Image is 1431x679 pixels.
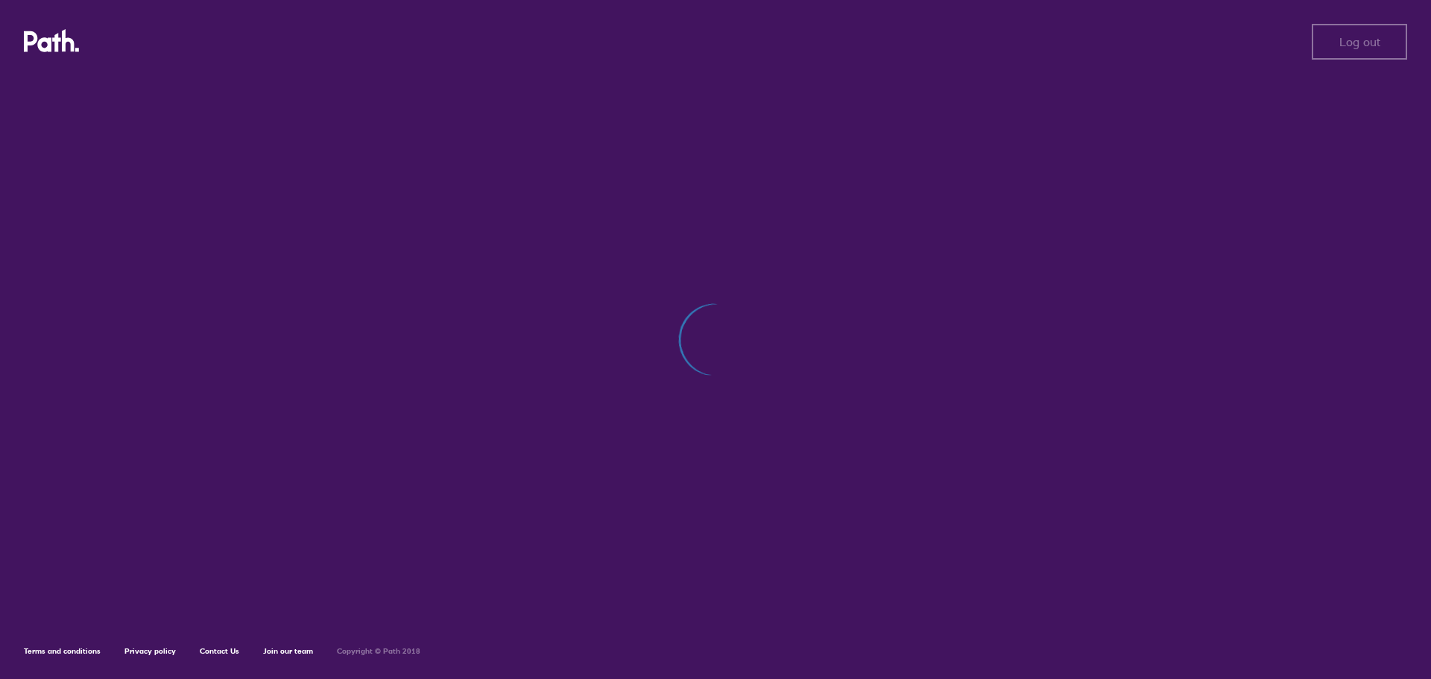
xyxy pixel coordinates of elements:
button: Log out [1312,24,1407,60]
h6: Copyright © Path 2018 [337,647,420,656]
span: Log out [1339,35,1380,48]
a: Contact Us [200,646,239,656]
a: Privacy policy [124,646,176,656]
a: Join our team [263,646,313,656]
a: Terms and conditions [24,646,101,656]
